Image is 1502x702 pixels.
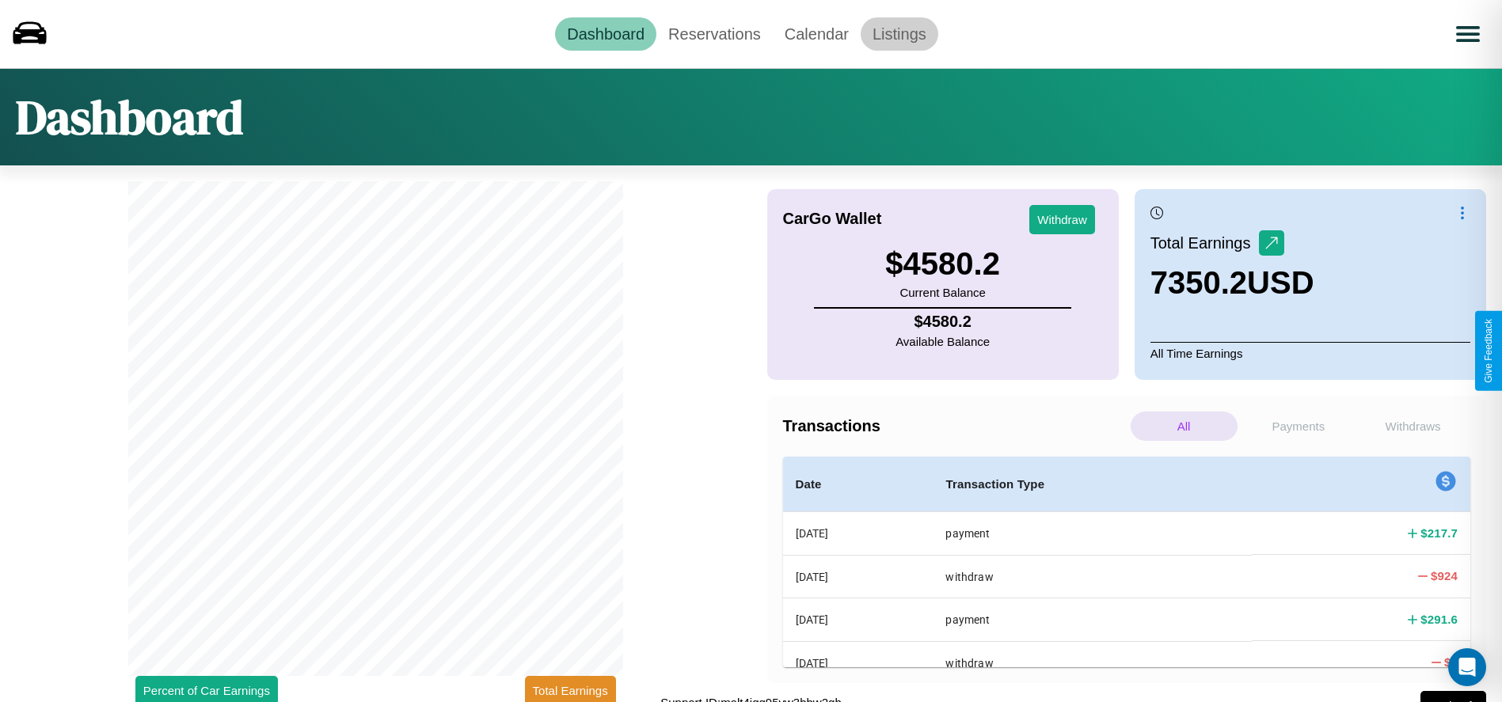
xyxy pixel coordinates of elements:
h4: $ 0 [1444,654,1458,670]
th: withdraw [933,641,1252,684]
h1: Dashboard [16,85,243,150]
p: Total Earnings [1150,229,1259,257]
h4: $ 217.7 [1420,525,1458,541]
a: Calendar [773,17,861,51]
a: Reservations [656,17,773,51]
h3: 7350.2 USD [1150,265,1314,301]
h3: $ 4580.2 [885,246,1000,282]
h4: $ 924 [1431,567,1458,584]
th: payment [933,598,1252,641]
button: Withdraw [1029,205,1095,234]
a: Listings [861,17,938,51]
th: [DATE] [783,555,934,598]
button: Open menu [1446,12,1490,56]
p: All Time Earnings [1150,342,1470,364]
th: [DATE] [783,598,934,641]
div: Give Feedback [1483,319,1494,383]
a: Dashboard [555,17,656,51]
h4: $ 291.6 [1420,611,1458,628]
p: All [1131,412,1238,441]
h4: CarGo Wallet [783,210,882,228]
th: [DATE] [783,512,934,556]
p: Withdraws [1359,412,1466,441]
div: Open Intercom Messenger [1448,648,1486,686]
p: Payments [1245,412,1352,441]
p: Current Balance [885,282,1000,303]
p: Available Balance [895,331,990,352]
th: payment [933,512,1252,556]
h4: $ 4580.2 [895,313,990,331]
h4: Transactions [783,417,1127,435]
h4: Transaction Type [945,475,1239,494]
th: [DATE] [783,641,934,684]
th: withdraw [933,555,1252,598]
h4: Date [796,475,921,494]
